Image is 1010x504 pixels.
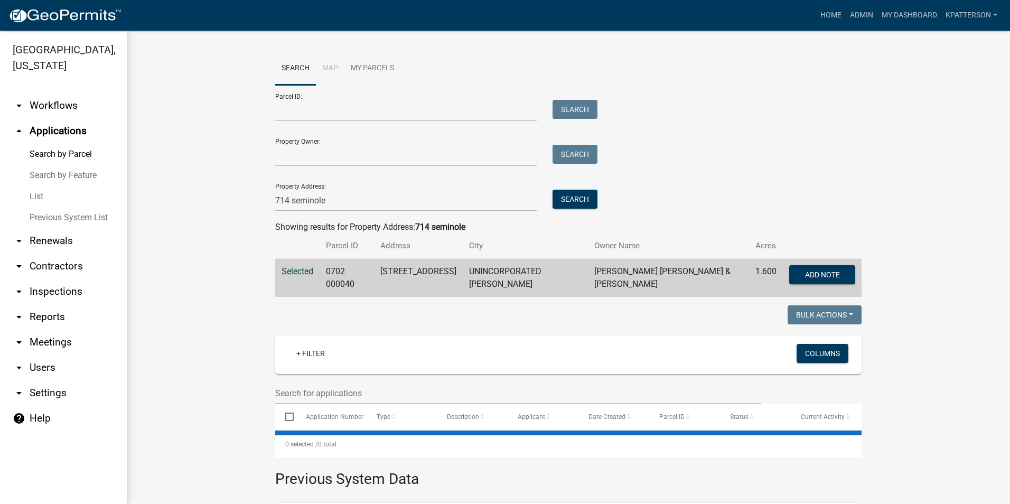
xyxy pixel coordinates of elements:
[877,5,941,25] a: My Dashboard
[846,5,877,25] a: Admin
[13,235,25,247] i: arrow_drop_down
[13,285,25,298] i: arrow_drop_down
[463,259,588,297] td: UNINCORPORATED [PERSON_NAME]
[518,413,545,421] span: Applicant
[320,259,374,297] td: 0702 000040
[13,361,25,374] i: arrow_drop_down
[789,265,855,284] button: Add Note
[275,382,761,404] input: Search for applications
[788,305,862,324] button: Bulk Actions
[447,413,479,421] span: Description
[13,311,25,323] i: arrow_drop_down
[437,404,508,430] datatable-header-cell: Description
[282,266,313,276] a: Selected
[366,404,437,430] datatable-header-cell: Type
[285,441,318,448] span: 0 selected /
[749,234,783,258] th: Acres
[816,5,846,25] a: Home
[13,125,25,137] i: arrow_drop_up
[13,387,25,399] i: arrow_drop_down
[275,221,862,234] div: Showing results for Property Address:
[374,234,463,258] th: Address
[275,52,316,86] a: Search
[730,413,749,421] span: Status
[377,413,390,421] span: Type
[13,260,25,273] i: arrow_drop_down
[749,259,783,297] td: 1.600
[553,190,597,209] button: Search
[13,412,25,425] i: help
[553,145,597,164] button: Search
[588,259,749,297] td: [PERSON_NAME] [PERSON_NAME] & [PERSON_NAME]
[374,259,463,297] td: [STREET_ADDRESS]
[275,404,295,430] datatable-header-cell: Select
[588,234,749,258] th: Owner Name
[463,234,588,258] th: City
[275,458,862,490] h3: Previous System Data
[797,344,848,363] button: Columns
[649,404,720,430] datatable-header-cell: Parcel ID
[801,413,845,421] span: Current Activity
[288,344,333,363] a: + Filter
[941,5,1002,25] a: KPATTERSON
[720,404,791,430] datatable-header-cell: Status
[320,234,374,258] th: Parcel ID
[344,52,400,86] a: My Parcels
[791,404,862,430] datatable-header-cell: Current Activity
[13,336,25,349] i: arrow_drop_down
[306,413,363,421] span: Application Number
[508,404,578,430] datatable-header-cell: Applicant
[13,99,25,112] i: arrow_drop_down
[553,100,597,119] button: Search
[588,413,625,421] span: Date Created
[275,431,862,458] div: 0 total
[805,270,839,279] span: Add Note
[295,404,366,430] datatable-header-cell: Application Number
[578,404,649,430] datatable-header-cell: Date Created
[415,222,465,232] strong: 714 seminole
[659,413,685,421] span: Parcel ID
